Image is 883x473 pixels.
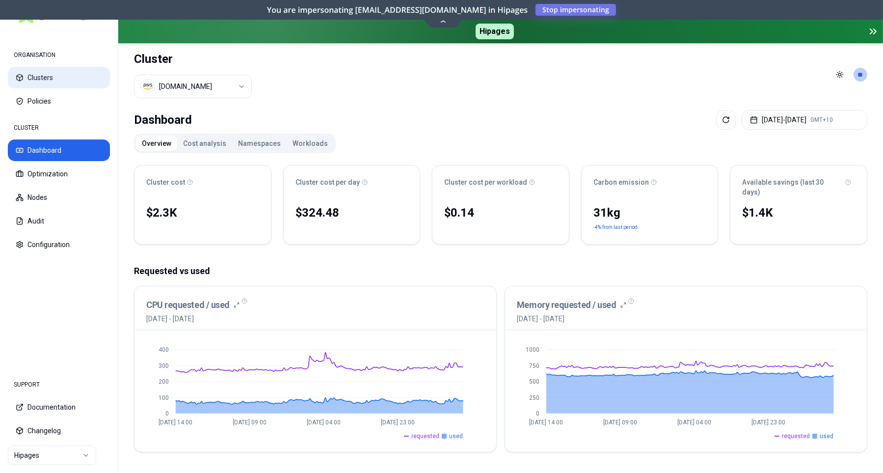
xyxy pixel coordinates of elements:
tspan: [DATE] 23:00 [751,419,785,426]
tspan: 500 [529,378,539,385]
tspan: [DATE] 04:00 [677,419,711,426]
div: $1.4K [742,205,855,221]
button: Documentation [8,396,110,418]
div: 31 kg [593,205,706,221]
div: Carbon emission [593,177,706,187]
span: used [449,432,463,440]
div: luke.kubernetes.hipagesgroup.com.au [159,82,212,91]
span: used [820,432,833,440]
div: SUPPORT [8,375,110,394]
tspan: 200 [159,378,169,385]
span: requested [782,432,810,440]
h1: Cluster [134,51,252,67]
span: requested [411,432,439,440]
p: -4% from last period [593,223,638,232]
div: Cluster cost [146,177,259,187]
tspan: 250 [529,394,539,401]
tspan: [DATE] 09:00 [603,419,637,426]
span: [DATE] - [DATE] [517,314,626,324]
h3: CPU requested / used [146,298,230,312]
div: Available savings (last 30 days) [742,177,855,197]
tspan: [DATE] 09:00 [233,419,267,426]
h3: Memory requested / used [517,298,616,312]
img: aws [143,82,153,91]
button: Changelog [8,420,110,442]
tspan: 1000 [526,346,539,353]
tspan: [DATE] 23:00 [381,419,415,426]
div: $0.14 [444,205,557,221]
tspan: [DATE] 04:00 [307,419,341,426]
button: Nodes [8,187,110,208]
tspan: 300 [159,362,169,369]
span: GMT+10 [810,116,833,124]
tspan: [DATE] 14:00 [159,419,192,426]
tspan: 100 [159,394,169,401]
button: Namespaces [232,136,287,151]
span: Hipages [476,24,514,39]
button: Dashboard [8,139,110,161]
div: $2.3K [146,205,259,221]
div: Dashboard [134,110,192,130]
p: Requested vs used [134,264,867,278]
tspan: [DATE] 14:00 [529,419,563,426]
button: Workloads [287,136,334,151]
button: Overview [136,136,177,151]
div: Cluster cost per workload [444,177,557,187]
tspan: 750 [529,362,539,369]
button: Optimization [8,163,110,185]
button: Cost analysis [177,136,232,151]
div: ORGANISATION [8,45,110,65]
button: Select a value [134,75,252,98]
div: Cluster cost per day [295,177,408,187]
div: CLUSTER [8,118,110,138]
button: Configuration [8,234,110,255]
tspan: 0 [165,410,169,417]
tspan: 400 [159,346,169,353]
button: Policies [8,90,110,112]
div: $324.48 [295,205,408,221]
button: Clusters [8,67,110,88]
button: [DATE]-[DATE]GMT+10 [742,110,867,130]
span: [DATE] - [DATE] [146,314,240,324]
tspan: 0 [536,410,539,417]
button: Audit [8,210,110,232]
